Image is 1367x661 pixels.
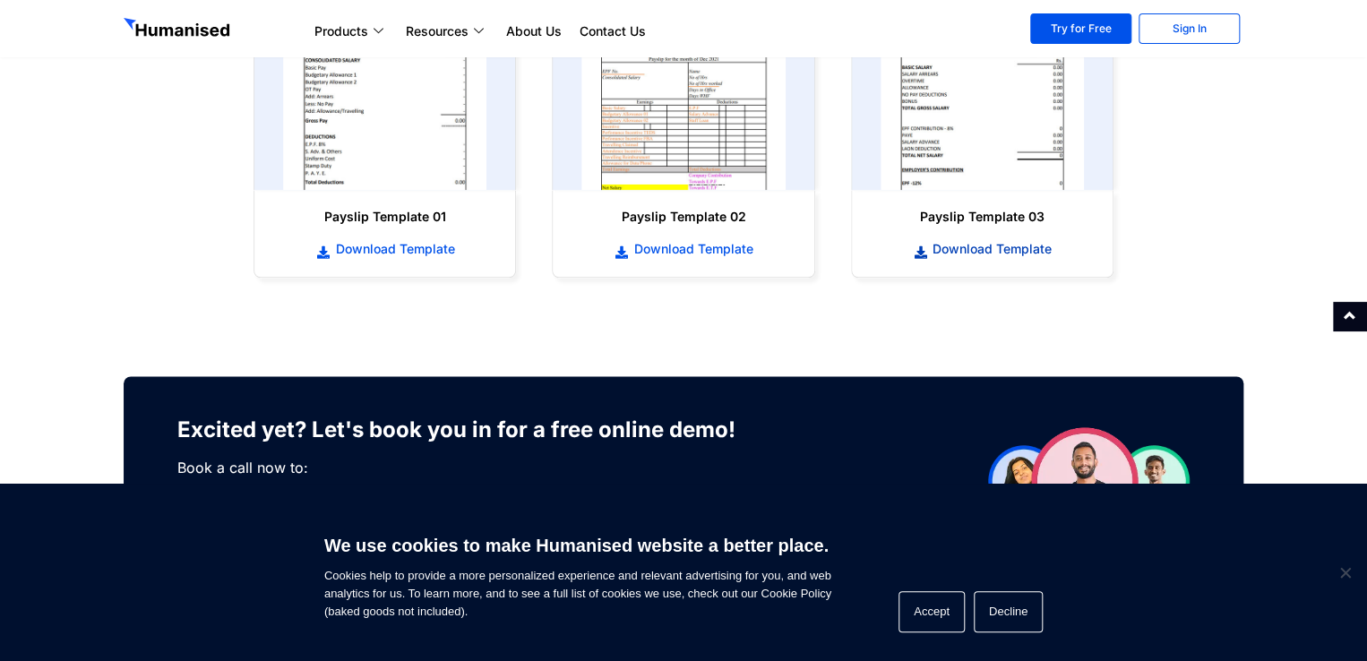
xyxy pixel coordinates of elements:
p: Book a call now to: [177,457,764,478]
span: Download Template [928,240,1052,258]
a: Download Template [870,239,1095,259]
h6: Payslip Template 01 [272,208,497,226]
a: Products [305,21,397,42]
a: Try for Free [1030,13,1131,44]
button: Decline [974,591,1043,632]
a: Sign In [1139,13,1240,44]
img: GetHumanised Logo [124,18,233,41]
a: Resources [397,21,497,42]
span: Download Template [630,240,753,258]
h6: Payslip Template 03 [870,208,1095,226]
h3: Excited yet? Let's book you in for a free online demo! [177,412,764,448]
button: Accept [898,591,965,632]
a: About Us [497,21,571,42]
a: Download Template [571,239,795,259]
span: Cookies help to provide a more personalized experience and relevant advertising for you, and web ... [324,524,831,621]
a: Contact Us [571,21,655,42]
a: Download Template [272,239,497,259]
h6: We use cookies to make Humanised website a better place. [324,533,831,558]
span: Download Template [331,240,454,258]
h6: Payslip Template 02 [571,208,795,226]
span: Decline [1336,563,1354,581]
